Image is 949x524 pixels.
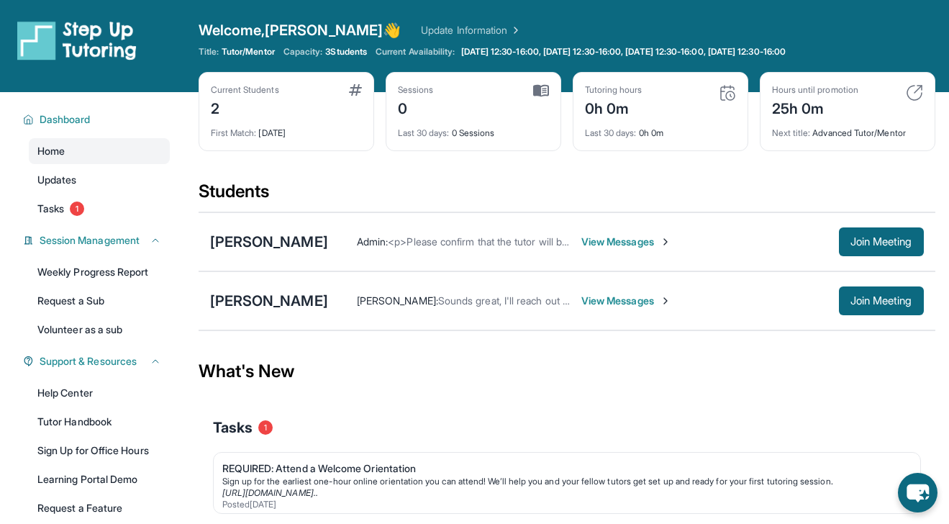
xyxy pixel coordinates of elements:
span: Tasks [37,202,64,216]
span: 1 [258,420,273,435]
a: Request a Feature [29,495,170,521]
span: Next title : [772,127,811,138]
div: [PERSON_NAME] [210,291,328,311]
span: <p>Please confirm that the tutor will be able to attend your first assigned meeting time before j... [388,235,907,248]
span: Updates [37,173,77,187]
div: Sessions [398,84,434,96]
div: [DATE] [211,119,362,139]
div: Current Students [211,84,279,96]
button: Join Meeting [839,227,924,256]
img: Chevron Right [507,23,522,37]
div: [PERSON_NAME] [210,232,328,252]
span: Dashboard [40,112,91,127]
a: [URL][DOMAIN_NAME].. [222,487,318,498]
div: 25h 0m [772,96,858,119]
a: REQUIRED: Attend a Welcome OrientationSign up for the earliest one-hour online orientation you ca... [214,453,920,513]
button: Dashboard [34,112,161,127]
span: Tasks [213,417,253,438]
a: Learning Portal Demo [29,466,170,492]
span: Support & Resources [40,354,137,369]
div: What's New [199,340,935,403]
span: Welcome, [PERSON_NAME] 👋 [199,20,401,40]
div: 0h 0m [585,96,642,119]
img: card [906,84,923,101]
a: Request a Sub [29,288,170,314]
a: Tasks1 [29,196,170,222]
button: Support & Resources [34,354,161,369]
span: Home [37,144,65,158]
span: 1 [70,202,84,216]
button: Join Meeting [839,286,924,315]
a: Updates [29,167,170,193]
button: Session Management [34,233,161,248]
span: [DATE] 12:30-16:00, [DATE] 12:30-16:00, [DATE] 12:30-16:00, [DATE] 12:30-16:00 [461,46,786,58]
a: Tutor Handbook [29,409,170,435]
a: Home [29,138,170,164]
a: Weekly Progress Report [29,259,170,285]
span: First Match : [211,127,257,138]
div: 0h 0m [585,119,736,139]
a: Update Information [421,23,522,37]
img: Chevron-Right [660,295,671,307]
div: Advanced Tutor/Mentor [772,119,923,139]
span: Current Availability: [376,46,455,58]
a: Sign Up for Office Hours [29,438,170,464]
div: Posted [DATE] [222,499,900,510]
a: Help Center [29,380,170,406]
div: 0 [398,96,434,119]
span: Tutor/Mentor [222,46,275,58]
span: Join Meeting [850,297,912,305]
span: Sounds great, I'll reach out [DATE]! [438,294,596,307]
div: 2 [211,96,279,119]
span: Last 30 days : [585,127,637,138]
span: Last 30 days : [398,127,450,138]
span: 3 Students [325,46,367,58]
span: Title: [199,46,219,58]
div: Students [199,180,935,212]
div: 0 Sessions [398,119,549,139]
span: View Messages [581,235,671,249]
div: Tutoring hours [585,84,642,96]
button: chat-button [898,473,937,512]
a: [DATE] 12:30-16:00, [DATE] 12:30-16:00, [DATE] 12:30-16:00, [DATE] 12:30-16:00 [458,46,789,58]
img: card [533,84,549,97]
img: logo [17,20,137,60]
span: Session Management [40,233,140,248]
img: card [349,84,362,96]
a: Volunteer as a sub [29,317,170,343]
span: Capacity: [283,46,323,58]
img: card [719,84,736,101]
span: Admin : [357,235,388,248]
span: Join Meeting [850,238,912,246]
span: View Messages [581,294,671,308]
div: Hours until promotion [772,84,858,96]
div: Sign up for the earliest one-hour online orientation you can attend! We’ll help you and your fell... [222,476,900,487]
div: REQUIRED: Attend a Welcome Orientation [222,461,900,476]
img: Chevron-Right [660,236,671,248]
span: [PERSON_NAME] : [357,294,438,307]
